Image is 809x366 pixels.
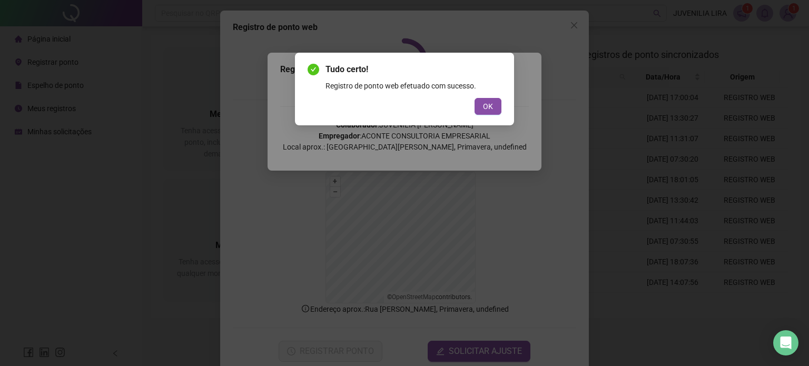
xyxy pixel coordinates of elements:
div: Registro de ponto web efetuado com sucesso. [325,80,501,92]
button: OK [475,98,501,115]
span: check-circle [308,64,319,75]
div: Open Intercom Messenger [773,330,798,355]
span: Tudo certo! [325,63,501,76]
span: OK [483,101,493,112]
